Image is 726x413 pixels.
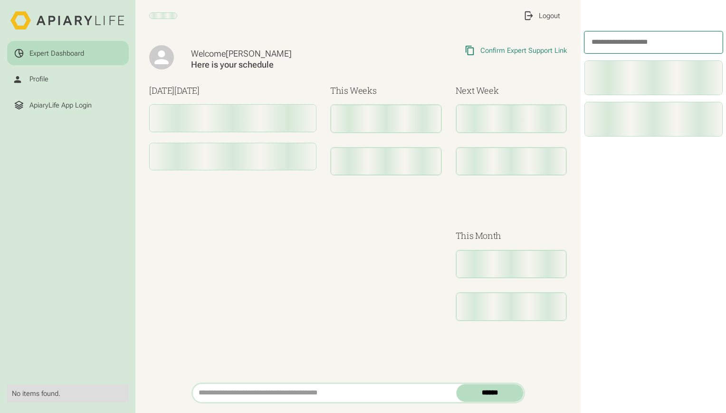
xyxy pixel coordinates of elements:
[191,49,377,59] div: Welcome
[12,389,124,398] div: No items found.
[516,3,567,28] a: Logout
[456,84,567,97] h3: Next Week
[7,41,129,65] a: Expert Dashboard
[149,84,316,97] h3: [DATE]
[174,85,200,96] span: [DATE]
[7,93,129,118] a: ApiaryLife App Login
[539,11,560,20] div: Logout
[7,67,129,91] a: Profile
[330,84,441,97] h3: This Weeks
[480,46,567,55] div: Confirm Expert Support Link
[226,49,292,59] span: [PERSON_NAME]
[456,229,567,242] h3: This Month
[29,75,48,83] div: Profile
[191,59,377,70] div: Here is your schedule
[29,101,92,109] div: ApiaryLife App Login
[29,49,84,58] div: Expert Dashboard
